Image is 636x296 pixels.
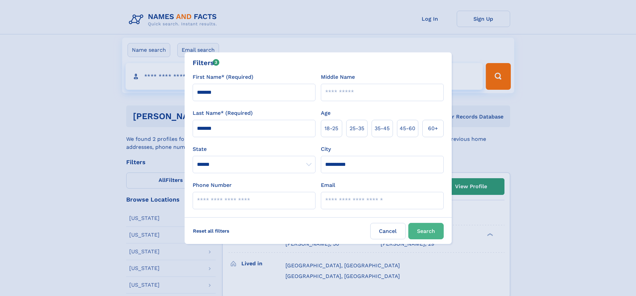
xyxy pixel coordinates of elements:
button: Search [408,223,444,239]
span: 18‑25 [325,124,338,132]
span: 25‑35 [350,124,364,132]
label: State [193,145,315,153]
label: Middle Name [321,73,355,81]
label: Reset all filters [189,223,234,239]
span: 60+ [428,124,438,132]
label: Last Name* (Required) [193,109,253,117]
span: 45‑60 [400,124,415,132]
span: 35‑45 [375,124,390,132]
div: Filters [193,58,220,68]
label: Email [321,181,335,189]
label: Phone Number [193,181,232,189]
label: Cancel [370,223,406,239]
label: City [321,145,331,153]
label: First Name* (Required) [193,73,253,81]
label: Age [321,109,331,117]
